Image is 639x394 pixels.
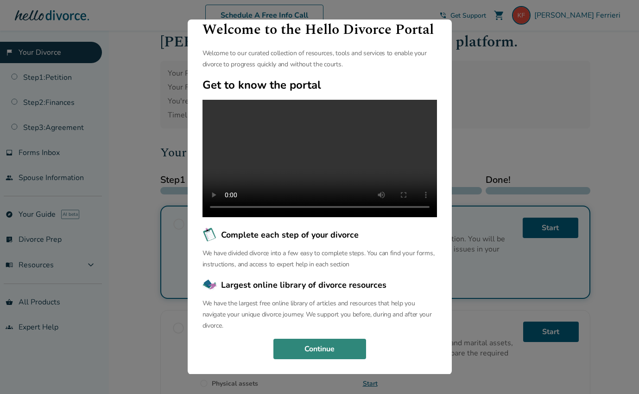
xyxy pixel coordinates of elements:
img: Largest online library of divorce resources [202,278,217,292]
span: Complete each step of your divorce [221,229,359,241]
p: Welcome to our curated collection of resources, tools and services to enable your divorce to prog... [202,48,437,70]
iframe: Chat Widget [593,349,639,394]
button: Continue [273,339,366,359]
h1: Welcome to the Hello Divorce Portal [202,19,437,40]
p: We have divided divorce into a few easy to complete steps. You can find your forms, instructions,... [202,248,437,270]
p: We have the largest free online library of articles and resources that help you navigate your uni... [202,298,437,331]
span: Largest online library of divorce resources [221,279,386,291]
img: Complete each step of your divorce [202,227,217,242]
h2: Get to know the portal [202,78,437,92]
